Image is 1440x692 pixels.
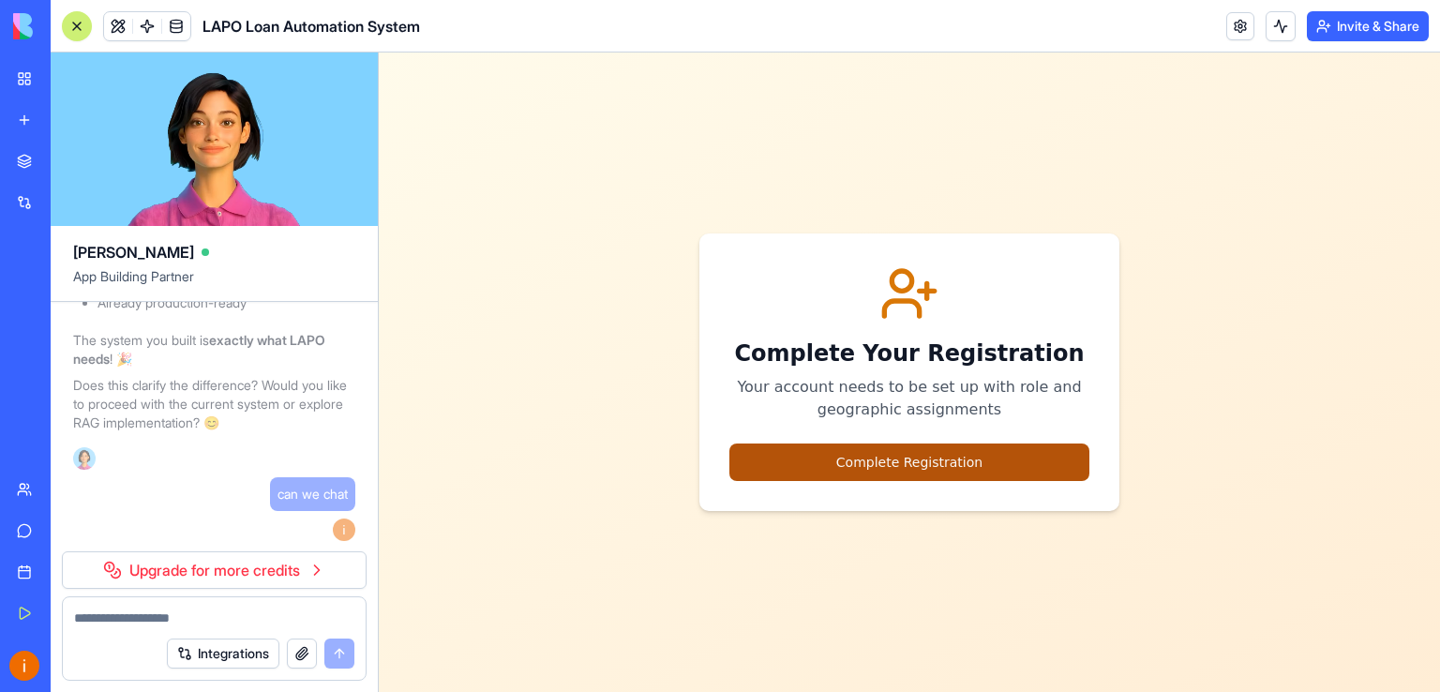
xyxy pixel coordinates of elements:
[351,400,711,418] a: Complete Registration
[202,15,420,38] span: LAPO Loan Automation System
[97,293,355,312] li: Already production-ready
[351,391,711,429] button: Complete Registration
[277,485,348,504] span: can we chat
[73,376,355,432] p: Does this clarify the difference? Would you like to proceed with the current system or explore RA...
[167,639,279,669] button: Integrations
[9,651,39,681] img: ACg8ocLB9P26u4z_XfVqqZv23IIy26lOVRMs5a5o78UrcOGifJo1jA=s96-c
[73,267,355,301] span: App Building Partner
[73,241,194,263] span: [PERSON_NAME]
[62,551,367,589] a: Upgrade for more credits
[13,13,129,39] img: logo
[333,519,355,541] img: ACg8ocLB9P26u4z_XfVqqZv23IIy26lOVRMs5a5o78UrcOGifJo1jA=s96-c
[351,323,711,369] p: Your account needs to be set up with role and geographic assignments
[1307,11,1429,41] button: Invite & Share
[73,447,96,470] img: Ella_00000_wcx2te.png
[351,286,711,316] h1: Complete Your Registration
[73,331,355,369] p: The system you built is ! 🎉
[73,332,325,367] strong: exactly what LAPO needs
